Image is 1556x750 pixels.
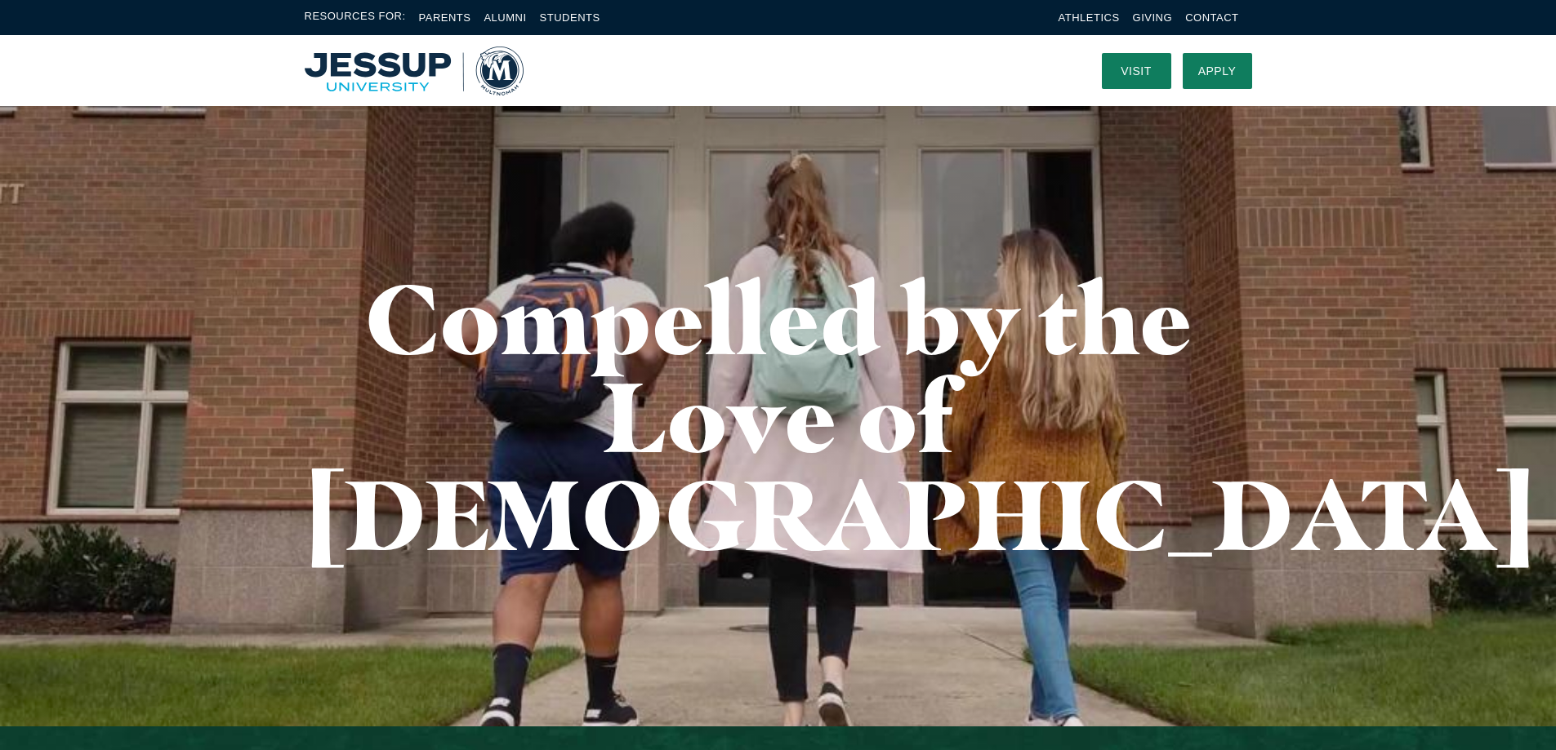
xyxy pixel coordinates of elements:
[1185,11,1238,24] a: Contact
[1102,53,1171,89] a: Visit
[1133,11,1173,24] a: Giving
[1183,53,1252,89] a: Apply
[419,11,471,24] a: Parents
[540,11,600,24] a: Students
[305,47,524,95] img: Multnomah University Logo
[305,8,406,27] span: Resources For:
[305,269,1252,563] h1: Compelled by the Love of [DEMOGRAPHIC_DATA]
[484,11,526,24] a: Alumni
[305,47,524,95] a: Home
[1059,11,1120,24] a: Athletics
